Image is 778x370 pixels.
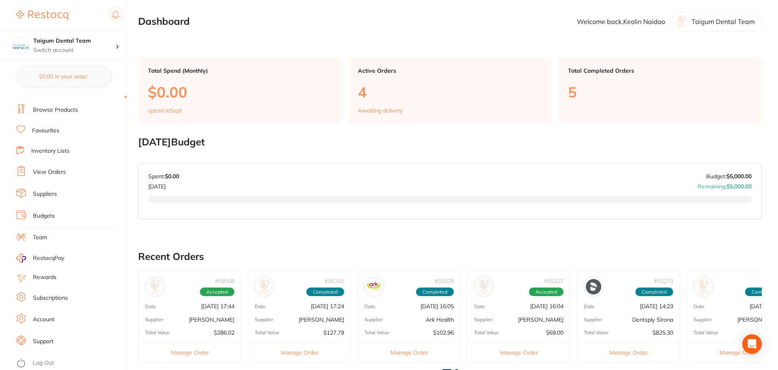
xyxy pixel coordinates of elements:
p: # 55327 [544,278,563,284]
div: Open Intercom Messenger [742,334,762,354]
img: Taigum Dental Team [13,37,29,54]
p: Taigum Dental Team [691,18,755,25]
p: Dentsply Sirona [632,316,673,323]
p: $127.79 [323,329,344,336]
span: RestocqPay [33,254,64,262]
p: Awaiting delivery [358,107,403,114]
span: Completed [635,288,673,296]
p: Total Value [474,330,499,335]
p: Total Spend (Monthly) [148,67,332,74]
p: Supplier [584,317,602,322]
p: spend in Sept [148,107,182,114]
p: Total Value [584,330,609,335]
p: Remaining: [698,180,752,190]
p: [DATE] [148,180,179,190]
img: Henry Schein Halas [147,279,163,294]
p: Total Value [364,330,389,335]
p: 4 [358,84,542,100]
p: Supplier [693,317,712,322]
p: [DATE] 17:44 [201,303,234,309]
p: Spent: [148,173,179,180]
p: [PERSON_NAME] [299,316,344,323]
p: [DATE] 14:23 [640,303,673,309]
a: Subscriptions [33,294,68,302]
a: Active Orders4Awaiting delivery [348,58,552,123]
a: View Orders [33,168,66,176]
a: Total Completed Orders5 [558,58,762,123]
a: Browse Products [33,106,78,114]
button: Manage Order [468,342,570,362]
p: Total Value [255,330,280,335]
img: Restocq Logo [16,11,68,20]
p: Supplier [145,317,163,322]
p: Date [584,304,595,309]
p: Date [364,304,375,309]
p: $102.96 [433,329,454,336]
a: RestocqPay [16,253,64,263]
a: Budgets [33,212,55,220]
p: # 55328 [434,278,454,284]
p: [DATE] 16:05 [420,303,454,309]
p: Switch account [33,46,115,54]
button: $0.00 in your order [16,67,110,86]
a: Rewards [33,273,56,281]
p: $0.00 [148,84,332,100]
span: Accepted [529,288,563,296]
img: Henry Schein Halas [696,279,711,294]
p: [DATE] 17:24 [311,303,344,309]
p: Total Completed Orders [568,67,752,74]
strong: $5,000.00 [726,183,752,190]
a: Restocq Logo [16,6,68,25]
p: Date [255,304,266,309]
p: Supplier [474,317,492,322]
p: [DATE] 16:04 [530,303,563,309]
span: Completed [416,288,454,296]
button: Log Out [16,357,124,370]
p: [PERSON_NAME] [189,316,234,323]
a: Suppliers [33,190,57,198]
h4: Taigum Dental Team [33,37,115,45]
p: Budget: [706,173,752,180]
p: $286.02 [214,329,234,336]
a: Account [33,316,54,324]
p: 5 [568,84,752,100]
strong: $5,000.00 [726,173,752,180]
p: # 58568 [215,278,234,284]
button: Manage Order [139,342,241,362]
a: Inventory Lists [31,147,69,155]
p: Ark Health [426,316,454,323]
h2: Dashboard [138,16,190,27]
p: Active Orders [358,67,542,74]
h2: [DATE] Budget [138,136,762,148]
p: Supplier [364,317,383,322]
a: Team [33,234,47,242]
img: Adam Dental [476,279,492,294]
a: Favourites [32,127,59,135]
button: Manage Order [248,342,351,362]
p: $69.00 [546,329,563,336]
p: Supplier [255,317,273,322]
img: Dentsply Sirona [586,279,601,294]
span: Completed [306,288,344,296]
p: Total Value [693,330,718,335]
p: [PERSON_NAME] [518,316,563,323]
img: Ark Health [366,279,382,294]
img: RestocqPay [16,253,26,263]
p: Welcome back, Keolin Naidoo [577,18,665,25]
p: Date [474,304,485,309]
p: # 56160 [325,278,344,284]
a: Total Spend (Monthly)$0.00spend inSept [138,58,342,123]
p: Date [145,304,156,309]
p: $825.30 [652,329,673,336]
strong: $0.00 [165,173,179,180]
p: Total Value [145,330,170,335]
p: Date [693,304,704,309]
button: Manage Order [577,342,680,362]
a: Log Out [33,359,54,367]
span: Accepted [200,288,234,296]
button: Manage Order [358,342,460,362]
a: Support [33,338,54,346]
img: Henry Schein Halas [257,279,272,294]
p: # 55273 [654,278,673,284]
h2: Recent Orders [138,251,762,262]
